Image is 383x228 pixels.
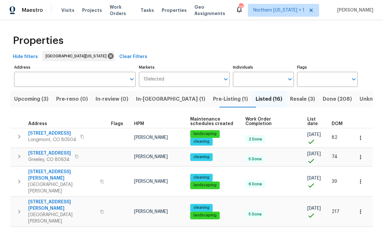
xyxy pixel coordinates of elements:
[111,122,123,126] span: Flags
[246,182,265,187] span: 6 Done
[119,53,147,61] span: Clear Filters
[246,137,265,142] span: 2 Done
[46,53,109,59] span: [GEOGRAPHIC_DATA][US_STATE]
[140,8,154,13] span: Tasks
[28,169,96,182] span: [STREET_ADDRESS][PERSON_NAME]
[191,213,219,218] span: landscaping
[28,122,47,126] span: Address
[82,7,102,13] span: Projects
[191,131,219,137] span: landscaping
[134,155,168,159] span: [PERSON_NAME]
[134,209,168,214] span: [PERSON_NAME]
[297,65,358,69] label: Flags
[307,132,321,137] span: [DATE]
[239,4,243,10] div: 26
[28,156,71,163] span: Greeley, CO 80634
[233,65,294,69] label: Individuals
[332,155,337,159] span: 74
[246,212,264,217] span: 5 Done
[28,199,96,212] span: [STREET_ADDRESS][PERSON_NAME]
[253,7,304,13] span: Northern [US_STATE] + 1
[307,152,321,156] span: [DATE]
[256,95,282,104] span: Listed (16)
[28,212,96,224] span: [GEOGRAPHIC_DATA][PERSON_NAME]
[191,139,212,144] span: cleaning
[28,130,76,137] span: [STREET_ADDRESS]
[143,77,164,82] span: 1 Selected
[191,154,212,160] span: cleaning
[13,53,38,61] span: Hide filters
[28,150,71,156] span: [STREET_ADDRESS]
[323,95,352,104] span: Done (208)
[134,179,168,184] span: [PERSON_NAME]
[349,75,358,84] button: Open
[162,7,187,13] span: Properties
[96,95,128,104] span: In-review (0)
[110,4,133,17] span: Work Orders
[335,7,373,13] span: [PERSON_NAME]
[285,75,294,84] button: Open
[13,38,64,44] span: Properties
[56,95,88,104] span: Pre-reno (0)
[307,206,321,211] span: [DATE]
[221,75,230,84] button: Open
[139,65,230,69] label: Markets
[136,95,205,104] span: In-[GEOGRAPHIC_DATA] (1)
[28,137,76,143] span: Longmont, CO 80504
[290,95,315,104] span: Resale (3)
[246,156,264,162] span: 5 Done
[134,122,144,126] span: HPM
[22,7,43,13] span: Maestro
[245,117,296,126] span: Work Order Completion
[191,205,212,210] span: cleaning
[332,179,337,184] span: 39
[194,4,228,17] span: Geo Assignments
[332,209,339,214] span: 217
[332,122,343,126] span: DOM
[134,135,168,140] span: [PERSON_NAME]
[127,75,136,84] button: Open
[42,51,115,61] div: [GEOGRAPHIC_DATA][US_STATE]
[332,135,337,140] span: 82
[28,182,96,194] span: [GEOGRAPHIC_DATA][PERSON_NAME]
[61,7,74,13] span: Visits
[307,176,321,181] span: [DATE]
[10,51,40,63] button: Hide filters
[307,117,321,126] span: List date
[191,182,219,188] span: landscaping
[213,95,248,104] span: Pre-Listing (1)
[190,117,234,126] span: Maintenance schedules created
[117,51,150,63] button: Clear Filters
[14,95,48,104] span: Upcoming (3)
[191,175,212,180] span: cleaning
[14,65,136,69] label: Address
